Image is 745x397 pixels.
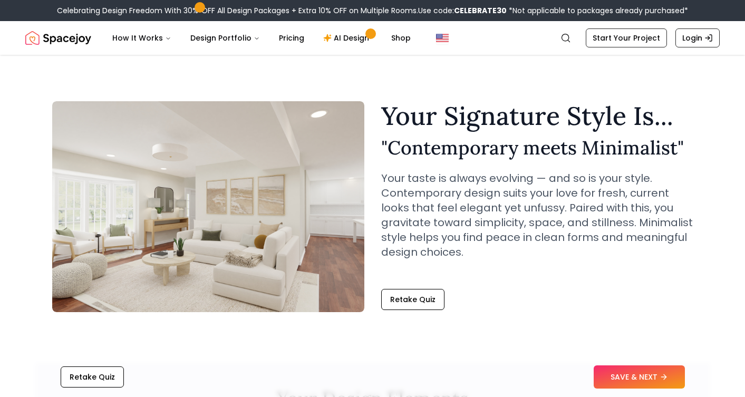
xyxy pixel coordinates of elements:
a: Login [675,28,720,47]
img: United States [436,32,449,44]
span: Use code: [418,5,507,16]
h1: Your Signature Style Is... [381,103,693,129]
a: Start Your Project [586,28,667,47]
nav: Main [104,27,419,49]
a: Pricing [270,27,313,49]
p: Your taste is always evolving — and so is your style. Contemporary design suits your love for fre... [381,171,693,259]
a: Shop [383,27,419,49]
img: Spacejoy Logo [25,27,91,49]
img: Contemporary meets Minimalist Style Example [52,101,364,312]
button: Retake Quiz [61,366,124,388]
a: AI Design [315,27,381,49]
button: Design Portfolio [182,27,268,49]
b: CELEBRATE30 [454,5,507,16]
span: *Not applicable to packages already purchased* [507,5,688,16]
button: SAVE & NEXT [594,365,685,389]
button: Retake Quiz [381,289,444,310]
nav: Global [25,21,720,55]
a: Spacejoy [25,27,91,49]
button: How It Works [104,27,180,49]
h2: " Contemporary meets Minimalist " [381,137,693,158]
div: Celebrating Design Freedom With 30% OFF All Design Packages + Extra 10% OFF on Multiple Rooms. [57,5,688,16]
